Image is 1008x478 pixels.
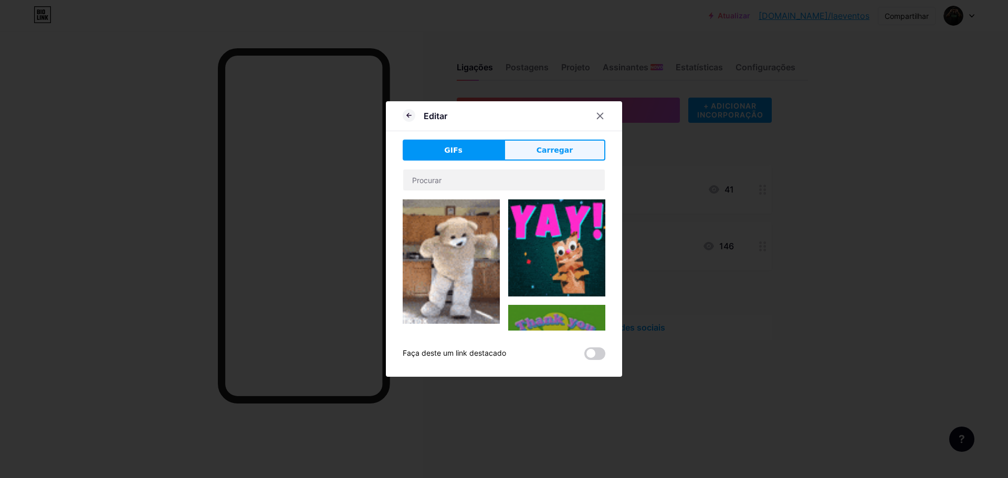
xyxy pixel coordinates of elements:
input: Procurar [403,169,605,190]
img: Gihpy [403,199,500,324]
button: Carregar [504,140,605,161]
font: Editar [424,111,447,121]
img: Gihpy [508,305,605,402]
button: GIFs [403,140,504,161]
font: GIFs [444,146,463,154]
font: Carregar [537,146,573,154]
font: Faça deste um link destacado [403,348,506,357]
img: Gihpy [508,199,605,296]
